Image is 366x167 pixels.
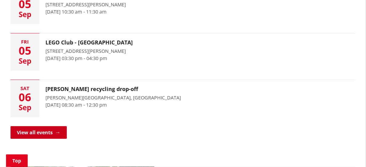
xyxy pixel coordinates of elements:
div: Fri [11,39,39,44]
div: Sat [11,86,39,91]
div: Sep [11,104,39,111]
time: [DATE] 08:30 am - 12:30 pm [45,102,107,108]
div: Sep [11,57,39,65]
a: Fri 05 Sep LEGO Club - [GEOGRAPHIC_DATA] [STREET_ADDRESS][PERSON_NAME] [DATE] 03:30 pm - 04:30 pm [11,33,355,71]
div: [PERSON_NAME][GEOGRAPHIC_DATA], [GEOGRAPHIC_DATA] [45,94,181,101]
div: 06 [11,92,39,103]
time: [DATE] 10:30 am - 11:30 am [45,8,107,15]
div: 05 [11,45,39,56]
div: [STREET_ADDRESS][PERSON_NAME] [45,47,133,55]
h3: LEGO Club - [GEOGRAPHIC_DATA] [45,39,133,46]
a: Sat 06 Sep [PERSON_NAME] recycling drop-off [PERSON_NAME][GEOGRAPHIC_DATA], [GEOGRAPHIC_DATA] [DA... [11,80,355,117]
a: View all events [11,126,67,139]
a: Top [6,154,28,167]
div: Sep [11,11,39,18]
iframe: Messenger Launcher [338,142,360,163]
h3: [PERSON_NAME] recycling drop-off [45,86,181,93]
time: [DATE] 03:30 pm - 04:30 pm [45,55,107,62]
div: [STREET_ADDRESS][PERSON_NAME] [45,1,141,8]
